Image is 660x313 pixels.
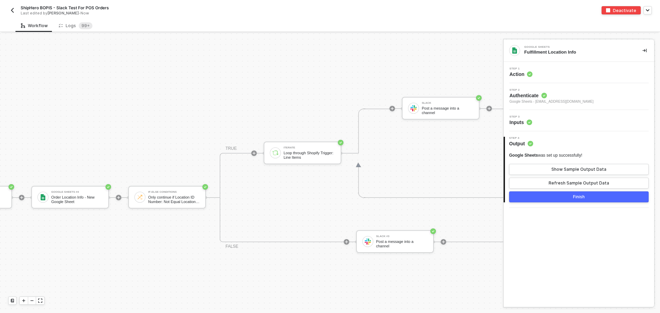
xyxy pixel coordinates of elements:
[365,238,371,245] img: icon
[509,153,538,158] span: Google Sheets
[524,49,631,55] div: Fulfillment Location Info
[284,151,335,159] div: Loop through Shopify Trigger: Line Items
[511,47,518,54] img: integration-icon
[148,195,200,204] div: Only continue if Location ID Number: Not Equal Location ID
[573,194,585,200] div: Finish
[137,194,143,200] img: icon
[59,22,92,29] div: Logs
[40,194,46,200] img: icon
[504,67,654,78] div: Step 1Action
[284,146,335,149] div: Iterate
[509,99,594,104] span: Google Sheets - [EMAIL_ADDRESS][DOMAIN_NAME]
[509,191,649,202] button: Finish
[117,195,121,200] span: icon-play
[79,22,92,29] sup: 2546
[9,184,14,190] span: icon-success-page
[509,71,532,78] span: Action
[509,137,533,139] span: Step 4
[344,240,349,244] span: icon-play
[225,243,238,250] div: FALSE
[551,167,606,172] div: Show Sample Output Data
[252,151,256,155] span: icon-play
[524,46,627,48] div: Google Sheets
[504,137,654,202] div: Step 4Output Google Sheetswas set up successfully!Show Sample Output DataRefresh Sample Output Da...
[106,184,111,190] span: icon-success-page
[504,89,654,104] div: Step 2Authenticate Google Sheets - [EMAIL_ADDRESS][DOMAIN_NAME]
[338,140,343,145] span: icon-success-page
[422,102,473,104] div: Slack
[606,8,610,12] img: deactivate
[549,180,609,186] div: Refresh Sample Output Data
[410,105,417,111] img: icon
[390,107,394,111] span: icon-play
[422,106,473,115] div: Post a message into a channel
[21,23,48,29] div: Workflow
[642,48,647,53] span: icon-collapse-right
[602,6,641,14] button: deactivateDeactivate
[509,178,649,189] button: Refresh Sample Output Data
[20,195,24,200] span: icon-play
[430,228,436,234] span: icon-success-page
[47,11,79,15] span: [PERSON_NAME]
[225,145,237,152] div: TRUE
[376,239,428,248] div: Post a message into a channel
[272,150,278,156] img: icon
[376,235,428,238] div: Slack #3
[38,299,42,303] span: icon-expand
[509,153,582,158] div: was set up successfully!
[613,8,636,13] div: Deactivate
[8,6,16,14] button: back
[509,119,532,126] span: Inputs
[509,164,649,175] button: Show Sample Output Data
[509,67,532,70] span: Step 1
[509,115,532,118] span: Step 3
[10,8,15,13] img: back
[51,191,103,193] div: Google Sheets #4
[509,89,594,91] span: Step 2
[22,299,26,303] span: icon-play
[148,191,200,193] div: If-Else Conditions
[21,11,314,16] div: Last edited by - Now
[487,107,491,111] span: icon-play
[21,5,109,11] span: ShipHero BOPIS - Slack Test For POS Orders
[51,195,103,204] div: Order Location Info - New Google Sheet
[30,299,34,303] span: icon-minus
[202,184,208,190] span: icon-success-page
[509,92,594,99] span: Authenticate
[504,115,654,126] div: Step 3Inputs
[509,140,533,147] span: Output
[476,95,482,101] span: icon-success-page
[441,240,445,244] span: icon-play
